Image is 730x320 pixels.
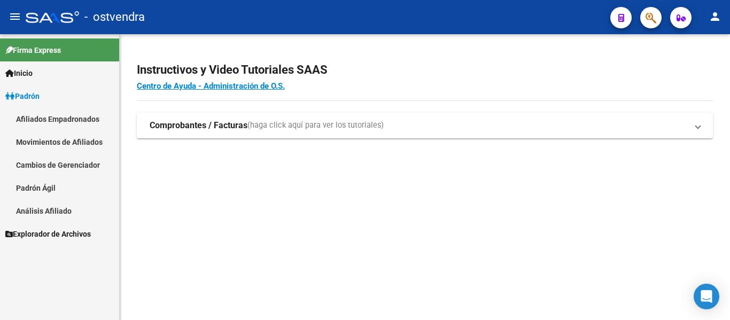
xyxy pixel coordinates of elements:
span: - ostvendra [84,5,145,29]
a: Centro de Ayuda - Administración de O.S. [137,81,285,91]
span: Padrón [5,90,40,102]
div: Open Intercom Messenger [694,284,719,309]
span: Firma Express [5,44,61,56]
strong: Comprobantes / Facturas [150,120,247,131]
mat-expansion-panel-header: Comprobantes / Facturas(haga click aquí para ver los tutoriales) [137,113,713,138]
mat-icon: menu [9,10,21,23]
span: Explorador de Archivos [5,228,91,240]
span: (haga click aquí para ver los tutoriales) [247,120,384,131]
h2: Instructivos y Video Tutoriales SAAS [137,60,713,80]
mat-icon: person [709,10,721,23]
span: Inicio [5,67,33,79]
